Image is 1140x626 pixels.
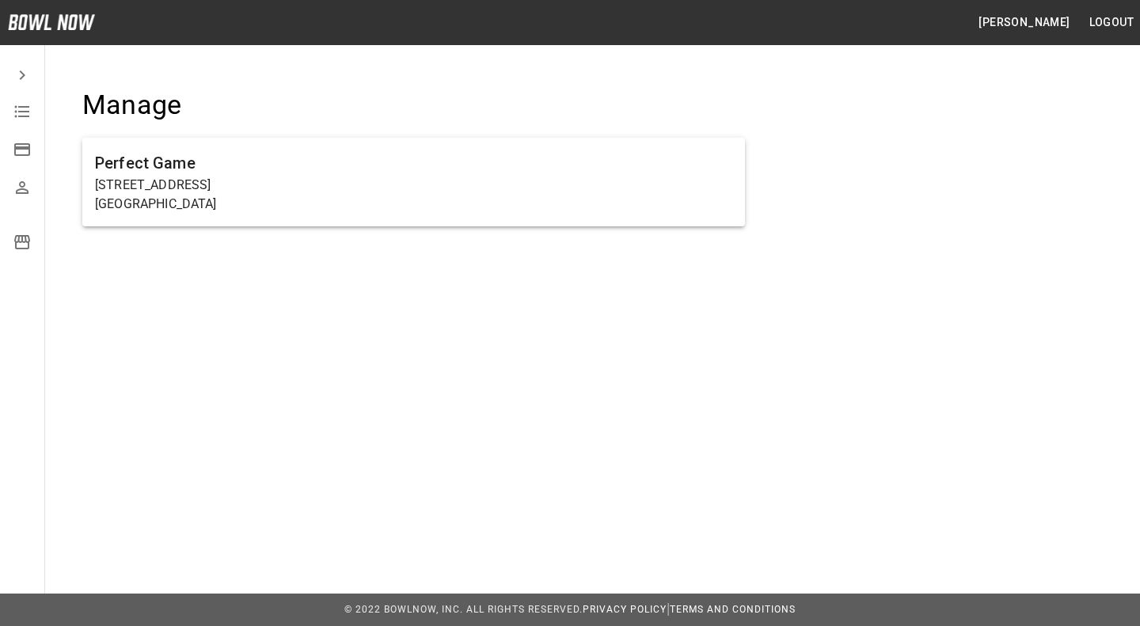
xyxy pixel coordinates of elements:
[1083,8,1140,37] button: Logout
[670,604,796,615] a: Terms and Conditions
[8,14,95,30] img: logo
[344,604,583,615] span: © 2022 BowlNow, Inc. All Rights Reserved.
[583,604,667,615] a: Privacy Policy
[95,176,732,195] p: [STREET_ADDRESS]
[82,89,745,122] h4: Manage
[95,150,732,176] h6: Perfect Game
[972,8,1076,37] button: [PERSON_NAME]
[95,195,732,214] p: [GEOGRAPHIC_DATA]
